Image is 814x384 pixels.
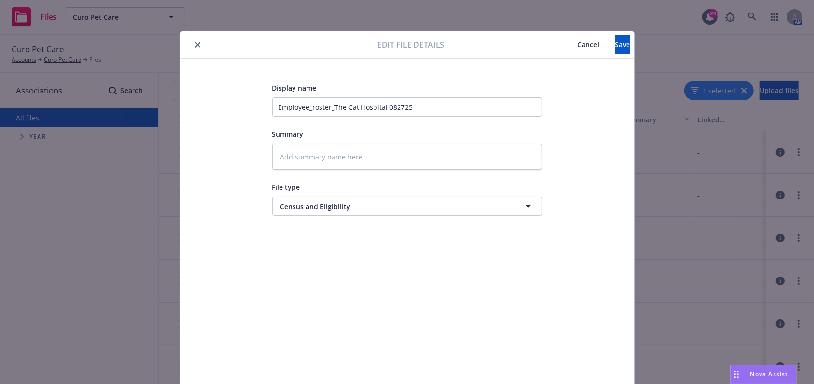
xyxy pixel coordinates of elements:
input: Add display name here [272,97,542,117]
span: Nova Assist [750,370,788,378]
div: Drag to move [731,365,743,384]
span: Summary [272,130,304,139]
span: Census and Eligibility [280,201,498,212]
span: Display name [272,83,317,93]
span: Save [615,40,630,49]
span: Cancel [578,40,600,49]
span: Edit file details [377,39,444,51]
button: Save [615,35,630,54]
button: close [192,39,203,51]
button: Census and Eligibility [272,197,542,216]
span: File type [272,183,300,192]
button: Nova Assist [730,365,797,384]
button: Cancel [562,35,615,54]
